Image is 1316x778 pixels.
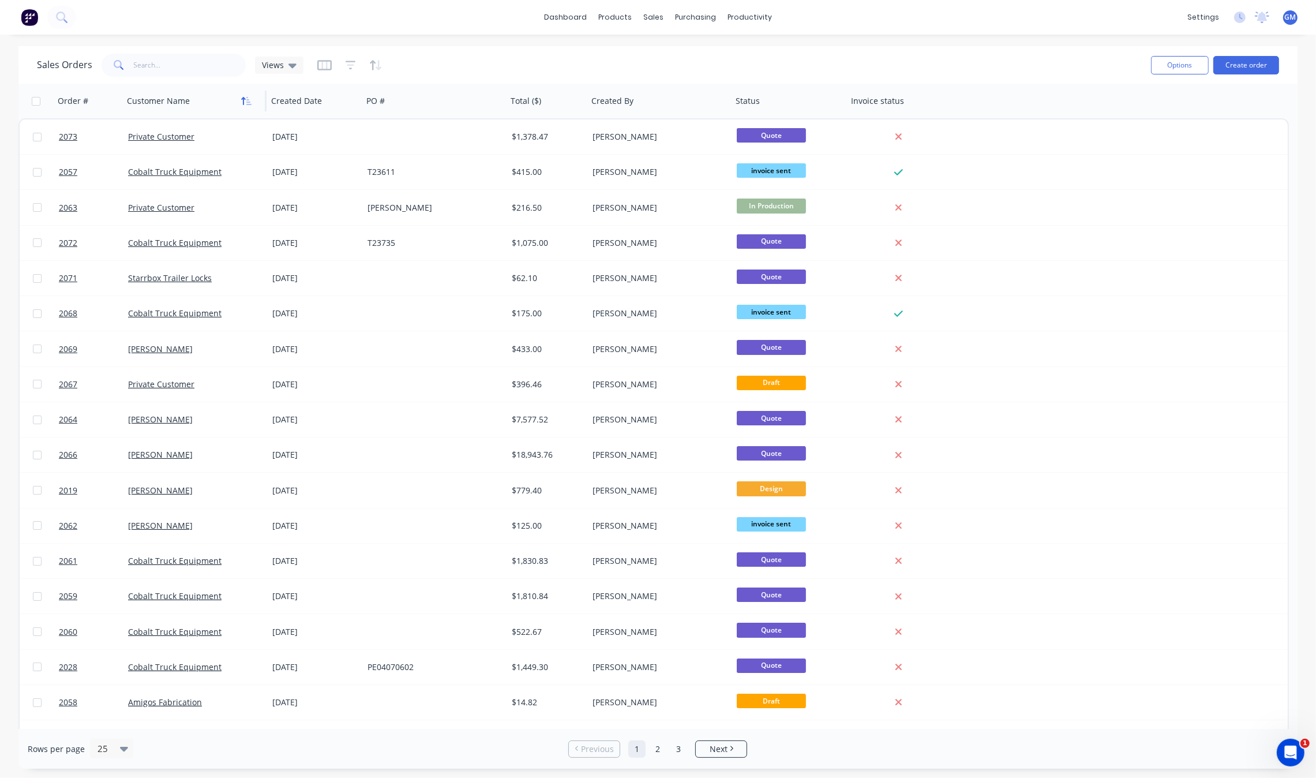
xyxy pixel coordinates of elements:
[593,590,721,602] div: [PERSON_NAME]
[59,379,77,390] span: 2067
[128,272,212,283] a: Starrbox Trailer Locks
[58,95,88,107] div: Order #
[59,119,128,154] a: 2073
[59,131,77,143] span: 2073
[59,343,77,355] span: 2069
[128,697,202,708] a: Amigos Fabrication
[366,95,385,107] div: PO #
[128,343,193,354] a: [PERSON_NAME]
[710,743,728,755] span: Next
[272,166,358,178] div: [DATE]
[272,343,358,355] div: [DATE]
[851,95,904,107] div: Invoice status
[564,740,752,758] ul: Pagination
[59,155,128,189] a: 2057
[593,237,721,249] div: [PERSON_NAME]
[511,95,541,107] div: Total ($)
[272,590,358,602] div: [DATE]
[722,9,778,26] div: productivity
[59,720,128,755] a: 2030
[272,308,358,319] div: [DATE]
[128,379,194,390] a: Private Customer
[272,379,358,390] div: [DATE]
[512,485,580,496] div: $779.40
[593,343,721,355] div: [PERSON_NAME]
[1151,56,1209,74] button: Options
[272,202,358,214] div: [DATE]
[59,579,128,614] a: 2059
[368,166,496,178] div: T23611
[569,743,620,755] a: Previous page
[593,272,721,284] div: [PERSON_NAME]
[368,661,496,673] div: PE04070602
[512,661,580,673] div: $1,449.30
[272,661,358,673] div: [DATE]
[696,743,747,755] a: Next page
[272,626,358,638] div: [DATE]
[368,237,496,249] div: T23735
[59,650,128,685] a: 2028
[272,697,358,708] div: [DATE]
[581,743,614,755] span: Previous
[59,626,77,638] span: 2060
[737,411,806,425] span: Quote
[59,473,128,508] a: 2019
[737,694,806,708] span: Draft
[593,520,721,532] div: [PERSON_NAME]
[638,9,669,26] div: sales
[512,626,580,638] div: $522.67
[1213,56,1279,74] button: Create order
[59,437,128,472] a: 2066
[593,697,721,708] div: [PERSON_NAME]
[59,685,128,720] a: 2058
[59,296,128,331] a: 2068
[59,508,128,543] a: 2062
[272,131,358,143] div: [DATE]
[593,449,721,461] div: [PERSON_NAME]
[272,449,358,461] div: [DATE]
[593,166,721,178] div: [PERSON_NAME]
[59,272,77,284] span: 2071
[59,402,128,437] a: 2064
[593,661,721,673] div: [PERSON_NAME]
[512,237,580,249] div: $1,075.00
[593,9,638,26] div: products
[512,308,580,319] div: $175.00
[737,517,806,532] span: invoice sent
[128,414,193,425] a: [PERSON_NAME]
[512,520,580,532] div: $125.00
[272,520,358,532] div: [DATE]
[128,308,222,319] a: Cobalt Truck Equipment
[59,485,77,496] span: 2019
[59,555,77,567] span: 2061
[737,199,806,213] span: In Production
[128,555,222,566] a: Cobalt Truck Equipment
[272,237,358,249] div: [DATE]
[59,332,128,366] a: 2069
[593,485,721,496] div: [PERSON_NAME]
[670,740,687,758] a: Page 3
[649,740,666,758] a: Page 2
[512,449,580,461] div: $18,943.76
[59,261,128,296] a: 2071
[512,414,580,425] div: $7,577.52
[271,95,322,107] div: Created Date
[512,272,580,284] div: $62.10
[512,697,580,708] div: $14.82
[59,414,77,425] span: 2064
[737,270,806,284] span: Quote
[737,623,806,637] span: Quote
[737,588,806,602] span: Quote
[737,163,806,178] span: invoice sent
[538,9,593,26] a: dashboard
[593,202,721,214] div: [PERSON_NAME]
[134,54,246,77] input: Search...
[59,544,128,578] a: 2061
[59,449,77,461] span: 2066
[1300,739,1310,748] span: 1
[59,697,77,708] span: 2058
[512,555,580,567] div: $1,830.83
[262,59,284,71] span: Views
[737,128,806,143] span: Quote
[59,237,77,249] span: 2072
